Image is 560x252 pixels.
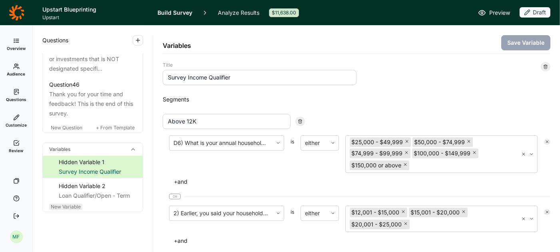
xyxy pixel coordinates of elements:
[43,78,143,120] a: Question46Thank you for your time and feedback! This is the end of this survey.
[7,46,26,51] span: Overview
[520,7,550,18] button: Draft
[42,14,148,21] span: Upstart
[163,95,550,104] h2: Segments
[412,149,472,158] div: $100,000 - $149,999
[461,208,468,217] div: Remove $15,001 - $20,000
[466,137,473,147] div: Remove $50,000 - $74,999
[51,204,81,210] span: New Variable
[59,191,136,200] div: Loan Qualifier/Open - Term
[169,194,181,199] span: or
[403,220,410,229] div: Remove $20,001 - $25,000
[43,143,143,156] div: Variables
[541,62,550,71] div: Delete
[472,149,478,158] div: Remove $100,000 - $149,999
[9,148,24,153] span: Review
[3,134,29,159] a: Review
[401,208,407,217] div: Remove $12,001 - $15,000
[3,57,29,83] a: Audience
[59,167,136,177] div: Survey Income Qualifier
[501,35,550,50] button: Save Variable
[163,41,191,50] h2: Variables
[96,125,135,131] span: + From Template
[163,114,291,129] input: Segment title...
[291,139,294,173] span: is
[295,117,305,126] div: Remove
[409,208,461,217] div: $15,001 - $20,000
[59,157,136,167] div: Hidden Variable 1
[269,8,299,17] div: $11,638.00
[42,5,148,14] h1: Upstart Blueprinting
[59,181,136,191] div: Hidden Variable 2
[49,35,136,73] div: How much money do you currently have in accounts, cash or investments that is NOT designated spec...
[544,209,550,215] div: Remove
[49,80,80,89] div: Question 46
[544,139,550,145] div: Remove
[350,208,401,217] div: $12,001 - $15,000
[350,149,404,158] div: $74,999 - $99,999
[478,8,510,18] a: Preview
[10,230,23,243] div: MF
[163,62,357,68] label: Title
[350,161,403,170] div: $150,000 or above
[169,235,192,246] button: +and
[49,89,136,118] div: Thank you for your time and feedback! This is the end of this survey.
[169,176,192,187] button: +and
[404,149,411,158] div: Remove $74,999 - $99,999
[291,209,294,232] span: is
[51,125,82,131] span: New Question
[350,220,403,229] div: $20,001 - $25,000
[3,83,29,108] a: Questions
[3,32,29,57] a: Overview
[405,137,411,147] div: Remove $25,000 - $49,999
[403,161,409,170] div: Remove $150,000 or above
[489,8,510,18] span: Preview
[6,97,26,102] span: Questions
[6,122,27,128] span: Customize
[350,137,405,147] div: $25,000 - $49,999
[3,108,29,134] a: Customize
[7,71,26,77] span: Audience
[42,36,68,45] span: Questions
[413,137,466,147] div: $50,000 - $74,999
